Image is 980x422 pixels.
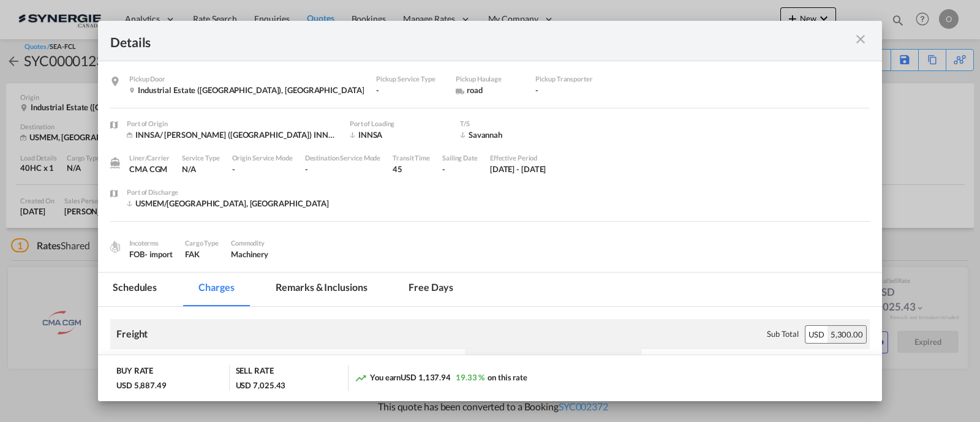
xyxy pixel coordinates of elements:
div: - [232,164,293,175]
div: USD 7,025.43 [236,380,286,391]
md-tab-item: Remarks & Inclusions [261,273,382,306]
div: USMEM/Memphis, TN [127,198,329,209]
div: - import [145,249,173,260]
div: road [456,85,523,96]
div: - [535,85,603,96]
md-icon: icon-trending-up [355,372,367,384]
div: Sub Total [767,328,799,339]
div: SELL RATE [236,365,274,379]
div: BUY RATE [116,365,153,379]
div: INNSA/ Jawaharlal Nehru (Nhava Sheva) INNSA / INNHV [127,129,337,140]
div: Transit Time [393,153,430,164]
md-tab-item: Charges [184,273,249,306]
div: Port of Loading [350,118,448,129]
div: Sailing Date [442,153,478,164]
div: Origin Service Mode [232,153,293,164]
md-dialog: Pickup Door ... [98,21,882,401]
div: - [376,85,443,96]
md-tab-item: Free days [394,273,467,306]
div: USD 5,887.49 [116,380,167,391]
span: USD 1,137.94 [401,372,451,382]
span: N/A [182,164,196,174]
md-icon: icon-close m-3 fg-AAA8AD cursor [853,32,868,47]
div: Service Type [182,153,220,164]
md-tab-item: Schedules [98,273,171,306]
img: cargo.png [108,240,122,254]
div: You earn on this rate [355,372,527,385]
div: 5,300.00 [827,326,866,343]
div: 45 [393,164,430,175]
div: T/S [460,118,558,129]
span: 19.33 % [456,372,484,382]
div: Commodity [231,238,268,249]
div: Pickup Haulage [456,73,523,85]
div: Cargo Type [185,238,219,249]
div: Pickup Transporter [535,73,603,85]
div: 12 Jun 2025 - 30 Jun 2025 [490,164,546,175]
div: Freight [116,327,148,341]
div: USD [805,326,827,343]
div: - [442,164,478,175]
div: - [305,164,381,175]
div: Effective Period [490,153,546,164]
div: Liner/Carrier [129,153,170,164]
div: Savannah [460,129,558,140]
span: Machinery [231,249,268,259]
div: Details [110,33,794,48]
div: CMA CGM [129,164,170,175]
div: Pickup Door [129,73,364,85]
div: FAK [185,249,219,260]
div: Destination Service Mode [305,153,381,164]
div: Pickup Service Type [376,73,443,85]
th: Comments [819,349,870,397]
div: INNSA [350,129,448,140]
div: FOB [129,249,173,260]
md-pagination-wrapper: Use the left and right arrow keys to navigate between tabs [98,273,480,306]
div: Port of Discharge [127,187,329,198]
div: Industrial Estate (Indore) , India [129,85,364,96]
div: Incoterms [129,238,173,249]
div: Port of Origin [127,118,337,129]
